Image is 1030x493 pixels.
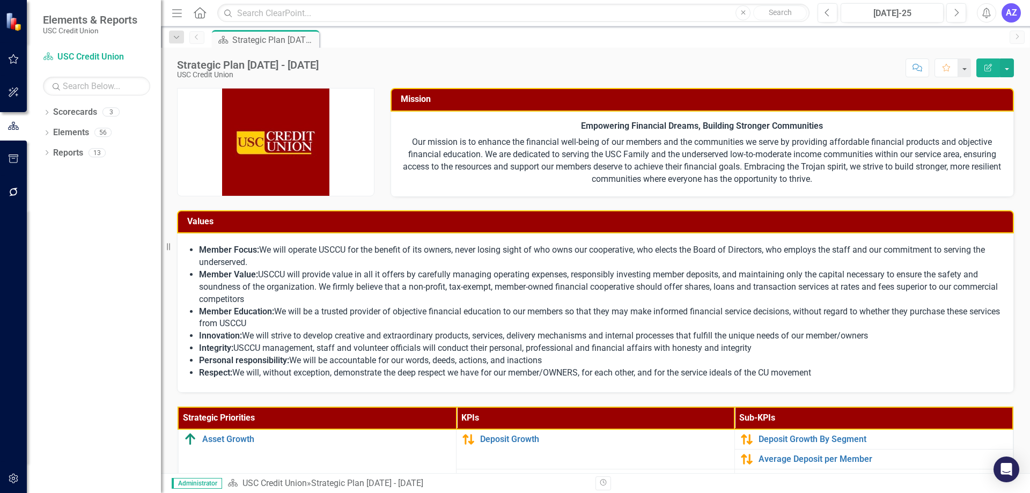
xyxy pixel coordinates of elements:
a: Asset Growth [202,435,451,444]
a: USC Credit Union [242,478,307,488]
a: Deposit Growth By Segment [759,435,1007,444]
div: Strategic Plan [DATE] - [DATE] [177,59,319,71]
img: USC Credit Union | LinkedIn [222,89,329,196]
input: Search Below... [43,77,150,95]
li: We will strive to develop creative and extraordinary products, services, delivery mechanisms and ... [199,330,1003,342]
div: Strategic Plan [DATE] - [DATE] [311,478,423,488]
li: We will be accountable for our words, deeds, actions, and inactions [199,355,1003,367]
img: Above Target [184,433,197,446]
div: 13 [89,148,106,157]
strong: Member Education: [199,306,274,317]
div: Strategic Plan [DATE] - [DATE] [232,33,317,47]
img: Caution [740,433,753,446]
strong: Member Value: [199,269,258,279]
li: We will operate USCCU for the benefit of its owners, never losing sight of who owns our cooperati... [199,244,1003,269]
a: Deposit Growth [480,435,729,444]
a: Reports [53,147,83,159]
img: Caution [462,473,475,485]
img: Caution [462,433,475,446]
span: Search [769,8,792,17]
div: Open Intercom Messenger [994,457,1019,482]
a: Elements [53,127,89,139]
td: Double-Click to Edit Right Click for Context Menu [734,449,1013,469]
li: We will be a trusted provider of objective financial education to our members so that they may ma... [199,306,1003,330]
span: Administrator [172,478,222,489]
h3: Values [187,217,1007,226]
strong: Integrity: [199,343,233,353]
img: Caution [740,453,753,466]
small: USC Credit Union [43,26,137,35]
strong: Personal responsibility: [199,355,289,365]
div: [DATE]-25 [844,7,940,20]
div: 3 [102,108,120,117]
td: Double-Click to Edit Right Click for Context Menu [734,429,1013,450]
a: USC Credit Union [43,51,150,63]
a: Average Deposit per Member [759,454,1007,464]
strong: Respect: [199,367,232,378]
li: USCCU will provide value in all it offers by carefully managing operating expenses, responsibly i... [199,269,1003,306]
td: Double-Click to Edit Right Click for Context Menu [457,429,735,469]
input: Search ClearPoint... [217,4,810,23]
a: Scorecards [53,106,97,119]
td: Double-Click to Edit Right Click for Context Menu [734,469,1013,489]
img: ClearPoint Strategy [5,12,24,31]
img: Caution [740,473,753,485]
div: 56 [94,128,112,137]
button: AZ [1002,3,1021,23]
p: Our mission is to enhance the financial well-being of our members and the communities we serve by... [402,134,1003,185]
li: USCCU management, staff and volunteer officials will conduct their personal, professional and fin... [199,342,1003,355]
li: We will, without exception, demonstrate the deep respect we have for our member/OWNERS, for each ... [199,367,1003,379]
strong: Empowering Financial Dreams, Building Stronger Communities [581,121,823,131]
button: [DATE]-25 [841,3,944,23]
span: Elements & Reports [43,13,137,26]
strong: Innovation: [199,330,242,341]
button: Search [753,5,807,20]
div: » [227,477,587,490]
div: USC Credit Union [177,71,319,79]
strong: Member Focus: [199,245,259,255]
h3: Mission [401,94,1008,104]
